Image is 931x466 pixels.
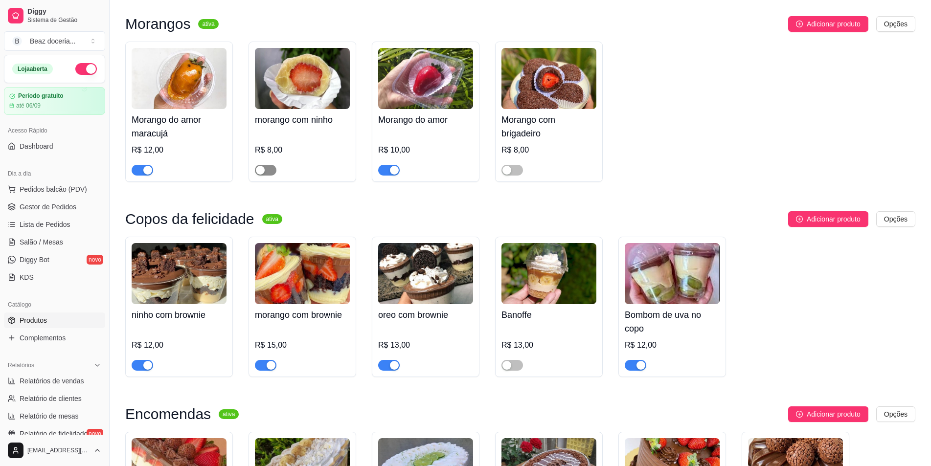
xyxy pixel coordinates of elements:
[884,19,908,29] span: Opções
[501,144,596,156] div: R$ 8,00
[4,234,105,250] a: Salão / Mesas
[132,48,227,109] img: product-image
[18,92,64,100] article: Período gratuito
[262,214,282,224] sup: ativa
[788,406,868,422] button: Adicionar produto
[255,339,350,351] div: R$ 15,00
[20,376,84,386] span: Relatórios de vendas
[4,408,105,424] a: Relatório de mesas
[20,333,66,343] span: Complementos
[132,339,227,351] div: R$ 12,00
[4,31,105,51] button: Select a team
[378,113,473,127] h4: Morango do amor
[125,408,211,420] h3: Encomendas
[4,252,105,267] a: Diggy Botnovo
[132,308,227,322] h4: ninho com brownie
[807,409,861,420] span: Adicionar produto
[501,113,596,140] h4: Morango com brigadeiro
[4,87,105,115] a: Período gratuitoaté 06/09
[796,216,803,222] span: plus-circle
[255,48,350,109] img: product-image
[796,21,803,27] span: plus-circle
[4,426,105,442] a: Relatório de fidelidadenovo
[75,63,97,75] button: Alterar Status
[20,429,88,439] span: Relatório de fidelidade
[255,113,350,127] h4: morango com ninho
[20,184,87,194] span: Pedidos balcão (PDV)
[4,297,105,312] div: Catálogo
[4,181,105,197] button: Pedidos balcão (PDV)
[20,141,53,151] span: Dashboard
[4,217,105,232] a: Lista de Pedidos
[876,211,915,227] button: Opções
[132,144,227,156] div: R$ 12,00
[4,391,105,406] a: Relatório de clientes
[378,243,473,304] img: product-image
[255,144,350,156] div: R$ 8,00
[378,144,473,156] div: R$ 10,00
[30,36,75,46] div: Beaz doceria ...
[27,446,90,454] span: [EMAIL_ADDRESS][DOMAIN_NAME]
[20,255,49,265] span: Diggy Bot
[788,16,868,32] button: Adicionar produto
[501,308,596,322] h4: Banoffe
[12,64,53,74] div: Loja aberta
[8,361,34,369] span: Relatórios
[198,19,218,29] sup: ativa
[4,166,105,181] div: Dia a dia
[501,243,596,304] img: product-image
[876,16,915,32] button: Opções
[20,202,76,212] span: Gestor de Pedidos
[12,36,22,46] span: B
[125,18,190,30] h3: Morangos
[4,4,105,27] a: DiggySistema de Gestão
[4,439,105,462] button: [EMAIL_ADDRESS][DOMAIN_NAME]
[255,243,350,304] img: product-image
[4,138,105,154] a: Dashboard
[132,113,227,140] h4: Morango do amor maracujá
[4,199,105,215] a: Gestor de Pedidos
[219,409,239,419] sup: ativa
[4,269,105,285] a: KDS
[378,48,473,109] img: product-image
[807,214,861,224] span: Adicionar produto
[132,243,227,304] img: product-image
[788,211,868,227] button: Adicionar produto
[625,243,720,304] img: product-image
[625,308,720,335] h4: Bombom de uva no copo
[20,411,79,421] span: Relatório de mesas
[27,7,101,16] span: Diggy
[378,339,473,351] div: R$ 13,00
[884,409,908,420] span: Opções
[876,406,915,422] button: Opções
[4,312,105,328] a: Produtos
[20,315,47,325] span: Produtos
[16,102,41,110] article: até 06/09
[20,272,34,282] span: KDS
[27,16,101,24] span: Sistema de Gestão
[20,237,63,247] span: Salão / Mesas
[501,339,596,351] div: R$ 13,00
[796,411,803,418] span: plus-circle
[378,308,473,322] h4: oreo com brownie
[4,123,105,138] div: Acesso Rápido
[4,373,105,389] a: Relatórios de vendas
[4,330,105,346] a: Complementos
[20,220,70,229] span: Lista de Pedidos
[884,214,908,224] span: Opções
[125,213,254,225] h3: Copos da felicidade
[625,339,720,351] div: R$ 12,00
[501,48,596,109] img: product-image
[20,394,82,403] span: Relatório de clientes
[807,19,861,29] span: Adicionar produto
[255,308,350,322] h4: morango com brownie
